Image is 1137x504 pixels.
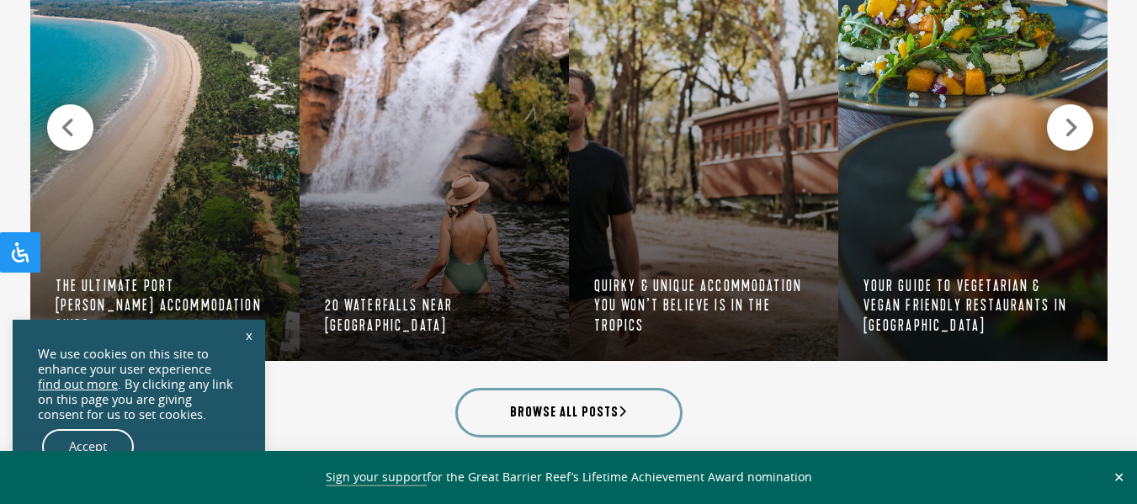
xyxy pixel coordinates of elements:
[237,316,261,353] a: x
[455,388,683,438] a: Browse all posts
[326,469,812,486] span: for the Great Barrier Reef’s Lifetime Achievement Award nomination
[38,377,118,392] a: find out more
[1109,470,1129,485] button: Close
[42,429,134,464] a: Accept
[10,242,30,263] svg: Open Accessibility Panel
[326,469,427,486] a: Sign your support
[38,347,240,422] div: We use cookies on this site to enhance your user experience . By clicking any link on this page y...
